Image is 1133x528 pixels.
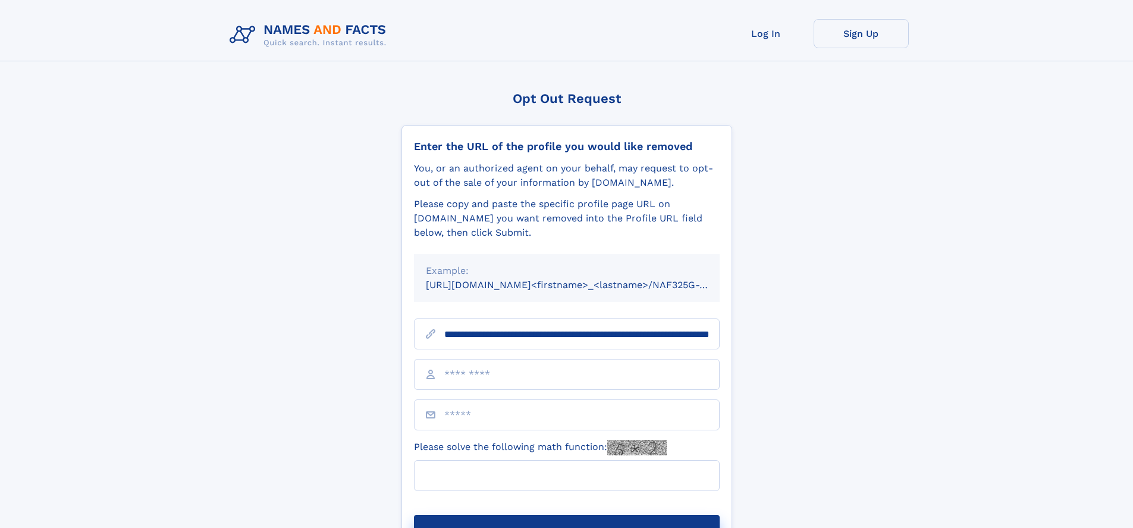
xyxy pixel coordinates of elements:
[426,264,708,278] div: Example:
[414,161,720,190] div: You, or an authorized agent on your behalf, may request to opt-out of the sale of your informatio...
[401,91,732,106] div: Opt Out Request
[718,19,814,48] a: Log In
[414,440,667,455] label: Please solve the following math function:
[414,197,720,240] div: Please copy and paste the specific profile page URL on [DOMAIN_NAME] you want removed into the Pr...
[426,279,742,290] small: [URL][DOMAIN_NAME]<firstname>_<lastname>/NAF325G-xxxxxxxx
[814,19,909,48] a: Sign Up
[414,140,720,153] div: Enter the URL of the profile you would like removed
[225,19,396,51] img: Logo Names and Facts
